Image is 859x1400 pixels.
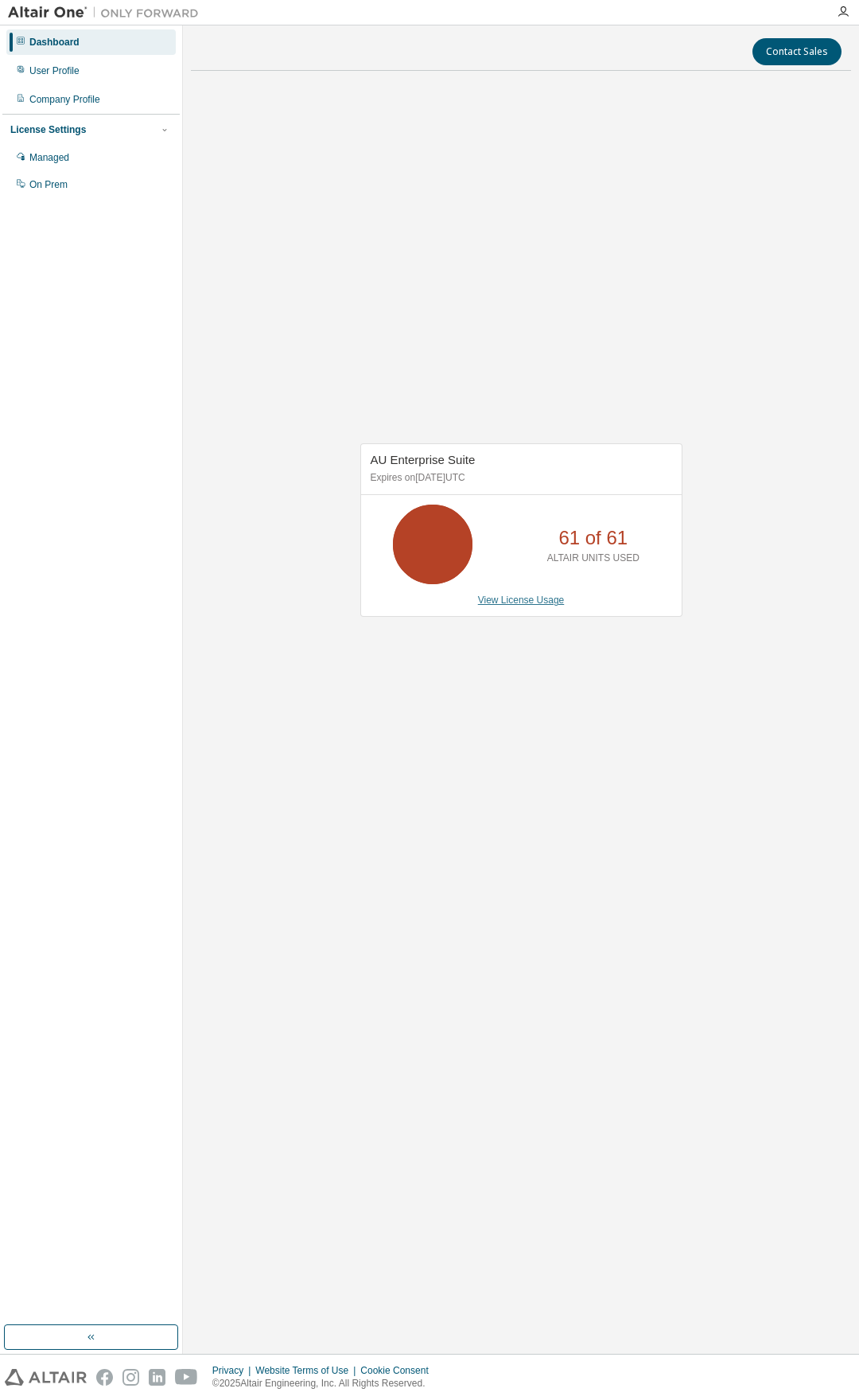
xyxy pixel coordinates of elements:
[752,38,842,65] button: Contact Sales
[360,1364,437,1377] div: Cookie Consent
[8,5,207,21] img: Altair One
[371,471,668,485] p: Expires on [DATE] UTC
[122,1369,139,1386] img: instagram.svg
[29,64,80,77] div: User Profile
[29,36,80,49] div: Dashboard
[478,595,565,606] a: View License Usage
[547,552,639,565] p: ALTAIR UNITS USED
[212,1377,438,1390] p: © 2025 Altair Engineering, Inc. All Rights Reserved.
[255,1364,360,1377] div: Website Terms of Use
[29,151,69,164] div: Managed
[5,1369,87,1386] img: altair_logo.svg
[149,1369,165,1386] img: linkedin.svg
[175,1369,198,1386] img: youtube.svg
[212,1364,255,1377] div: Privacy
[29,178,68,191] div: On Prem
[10,123,86,136] div: License Settings
[29,93,100,106] div: Company Profile
[96,1369,113,1386] img: facebook.svg
[371,453,476,466] span: AU Enterprise Suite
[558,525,628,552] p: 61 of 61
